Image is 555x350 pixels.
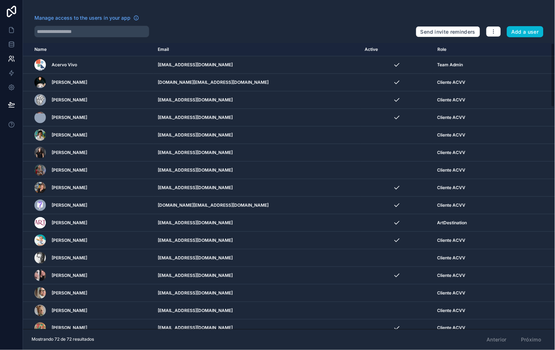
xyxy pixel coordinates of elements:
[437,290,466,296] span: Cliente ACVV
[507,26,544,38] button: Add a user
[52,202,87,208] span: [PERSON_NAME]
[153,267,360,284] td: [EMAIL_ADDRESS][DOMAIN_NAME]
[52,290,87,296] span: [PERSON_NAME]
[437,273,466,278] span: Cliente ACVV
[52,185,87,191] span: [PERSON_NAME]
[34,14,139,21] a: Manage access to the users in your app
[52,238,87,243] span: [PERSON_NAME]
[32,337,94,342] span: Mostrando 72 de 72 resultados
[153,197,360,214] td: [DOMAIN_NAME][EMAIL_ADDRESS][DOMAIN_NAME]
[52,62,77,68] span: Acervo Vivo
[52,255,87,261] span: [PERSON_NAME]
[437,325,466,331] span: Cliente ACVV
[52,308,87,313] span: [PERSON_NAME]
[153,109,360,126] td: [EMAIL_ADDRESS][DOMAIN_NAME]
[437,62,463,68] span: Team Admin
[52,167,87,173] span: [PERSON_NAME]
[52,325,87,331] span: [PERSON_NAME]
[52,97,87,103] span: [PERSON_NAME]
[153,179,360,197] td: [EMAIL_ADDRESS][DOMAIN_NAME]
[437,238,466,243] span: Cliente ACVV
[23,43,555,329] div: scrollable content
[437,80,466,85] span: Cliente ACVV
[433,43,528,56] th: Role
[153,43,360,56] th: Email
[153,144,360,162] td: [EMAIL_ADDRESS][DOMAIN_NAME]
[153,232,360,249] td: [EMAIL_ADDRESS][DOMAIN_NAME]
[437,167,466,173] span: Cliente ACVV
[52,150,87,155] span: [PERSON_NAME]
[52,273,87,278] span: [PERSON_NAME]
[437,308,466,313] span: Cliente ACVV
[437,220,467,226] span: ArtDestination
[153,56,360,74] td: [EMAIL_ADDRESS][DOMAIN_NAME]
[437,255,466,261] span: Cliente ACVV
[52,220,87,226] span: [PERSON_NAME]
[153,302,360,320] td: [EMAIL_ADDRESS][DOMAIN_NAME]
[153,214,360,232] td: [EMAIL_ADDRESS][DOMAIN_NAME]
[153,320,360,337] td: [EMAIL_ADDRESS][DOMAIN_NAME]
[437,185,466,191] span: Cliente ACVV
[360,43,433,56] th: Active
[437,97,466,103] span: Cliente ACVV
[437,150,466,155] span: Cliente ACVV
[153,91,360,109] td: [EMAIL_ADDRESS][DOMAIN_NAME]
[52,115,87,120] span: [PERSON_NAME]
[153,162,360,179] td: [EMAIL_ADDRESS][DOMAIN_NAME]
[153,74,360,91] td: [DOMAIN_NAME][EMAIL_ADDRESS][DOMAIN_NAME]
[437,132,466,138] span: Cliente ACVV
[23,43,153,56] th: Name
[153,126,360,144] td: [EMAIL_ADDRESS][DOMAIN_NAME]
[52,132,87,138] span: [PERSON_NAME]
[34,14,131,21] span: Manage access to the users in your app
[437,115,466,120] span: Cliente ACVV
[416,26,480,38] button: Send invite reminders
[153,249,360,267] td: [EMAIL_ADDRESS][DOMAIN_NAME]
[52,80,87,85] span: [PERSON_NAME]
[153,284,360,302] td: [EMAIL_ADDRESS][DOMAIN_NAME]
[437,202,466,208] span: Cliente ACVV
